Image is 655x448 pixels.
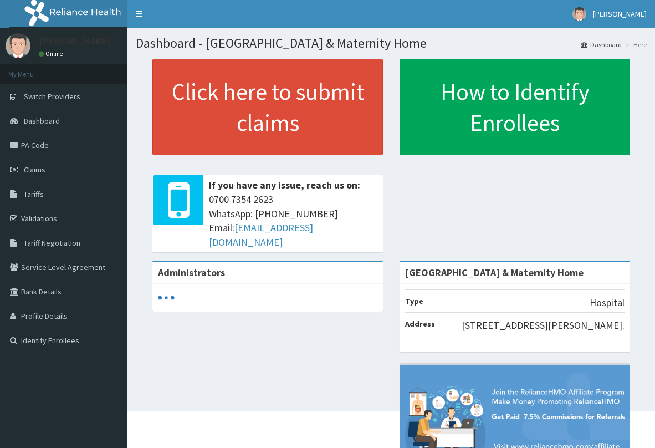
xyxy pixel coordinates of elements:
span: Claims [24,165,45,175]
a: Dashboard [581,40,622,49]
a: Online [39,50,65,58]
a: Click here to submit claims [152,59,383,155]
img: User Image [572,7,586,21]
span: 0700 7354 2623 WhatsApp: [PHONE_NUMBER] Email: [209,192,377,250]
span: Tariff Negotiation [24,238,80,248]
span: Dashboard [24,116,60,126]
p: Hospital [590,296,625,310]
strong: [GEOGRAPHIC_DATA] & Maternity Home [405,266,584,279]
li: Here [623,40,647,49]
a: How to Identify Enrollees [400,59,630,155]
h1: Dashboard - [GEOGRAPHIC_DATA] & Maternity Home [136,36,647,50]
span: Tariffs [24,189,44,199]
a: [EMAIL_ADDRESS][DOMAIN_NAME] [209,221,313,248]
b: Address [405,319,435,329]
b: If you have any issue, reach us on: [209,179,360,191]
svg: audio-loading [158,289,175,306]
span: [PERSON_NAME] [593,9,647,19]
span: Switch Providers [24,91,80,101]
b: Type [405,296,423,306]
p: [PERSON_NAME] [39,36,111,46]
b: Administrators [158,266,225,279]
img: User Image [6,33,30,58]
p: [STREET_ADDRESS][PERSON_NAME]. [462,318,625,333]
